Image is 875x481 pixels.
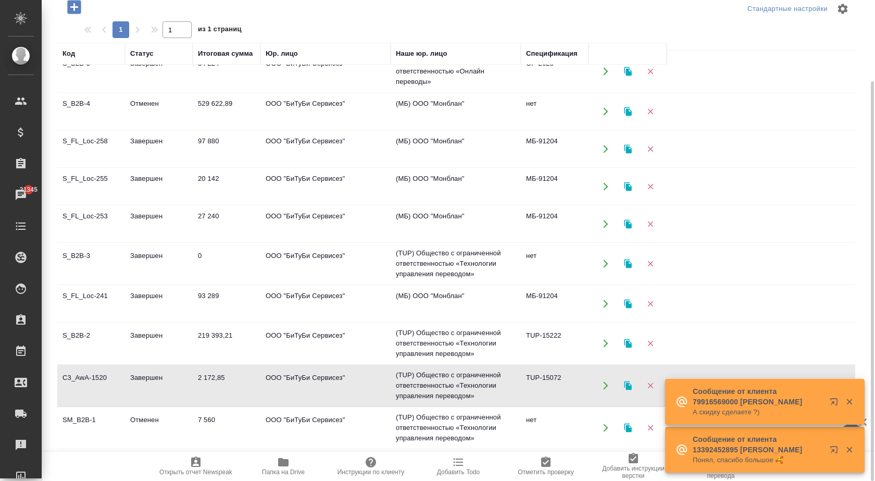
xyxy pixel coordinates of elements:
button: Инструкции по клиенту [327,452,415,481]
td: OP-2625 [521,53,589,90]
td: Завершен [125,53,193,90]
button: Открыть в новой вкладке [823,439,848,464]
td: S_FL_Loc-255 [57,168,125,205]
button: Удалить [640,333,661,354]
td: (МБ) ООО "Монблан" [391,286,521,322]
td: МБ-91204 [521,168,589,205]
div: Статус [130,48,154,59]
span: из 1 страниц [198,23,242,38]
td: Отменен [125,93,193,130]
td: МБ-91204 [521,206,589,242]
td: нет [521,245,589,282]
button: Удалить [640,101,661,122]
td: ООО "БиТуБи Сервисез" [260,325,391,362]
button: Открыть [595,293,616,314]
td: Завершен [125,245,193,282]
td: нет [521,410,589,446]
button: Закрыть [839,397,860,406]
td: Отменен [125,410,193,446]
div: Итоговая сумма [198,48,253,59]
div: Наше юр. лицо [396,48,447,59]
button: Открыть [595,61,616,82]
td: TUP-15072 [521,367,589,404]
td: ООО "БиТуБи Сервисез" [260,367,391,404]
button: Клонировать [617,61,639,82]
td: Завершен [125,168,193,205]
button: Удалить [640,61,661,82]
button: Удалить [640,213,661,235]
p: Сообщение от клиента 13392452895 [PERSON_NAME] [693,434,823,455]
button: Удалить [640,138,661,159]
td: 0 [193,245,260,282]
button: Удалить [640,375,661,397]
button: Открыть в новой вкладке [823,391,848,416]
td: (МБ) ООО "Монблан" [391,93,521,130]
td: (МБ) ООО "Монблан" [391,206,521,242]
button: Клонировать [617,375,639,397]
td: Завершен [125,325,193,362]
button: Клонировать [617,253,639,275]
td: МБ-91204 [521,131,589,167]
button: Клонировать [617,417,639,439]
p: Понял, спасибо большое 🥰 [693,455,823,465]
div: split button [745,1,830,17]
td: ООО "БиТуБи Сервисез" [260,53,391,90]
td: 7 560 [193,410,260,446]
td: 27 240 [193,206,260,242]
button: Удалить [640,293,661,314]
td: (OP) Общество с ограниченной ответственностью «Онлайн переводы» [391,51,521,92]
p: Сообщение от клиента 79916569000 [PERSON_NAME] [693,386,823,407]
button: Клонировать [617,101,639,122]
td: C3_AwA-1520 [57,367,125,404]
div: Спецификация [526,48,578,59]
td: S_FL_Loc-253 [57,206,125,242]
td: S_B2B-4 [57,93,125,130]
td: 2 172,85 [193,367,260,404]
button: Клонировать [617,213,639,235]
button: Открыть [595,417,616,439]
button: Открыть [595,138,616,159]
td: 20 142 [193,168,260,205]
button: Клонировать [617,333,639,354]
button: Папка на Drive [240,452,327,481]
button: Отметить проверку [502,452,590,481]
span: Папка на Drive [262,468,305,476]
td: ООО "БиТуБи Сервисез" [260,131,391,167]
a: 21345 [3,182,39,208]
span: Отметить проверку [518,468,573,476]
button: Добавить инструкции верстки [590,452,677,481]
td: 93 289 [193,286,260,322]
td: (МБ) ООО "Монблан" [391,131,521,167]
td: ООО "БиТуБи Сервисез" [260,206,391,242]
button: Открыть [595,213,616,235]
button: Клонировать [617,138,639,159]
span: 21345 [14,184,44,195]
span: Добавить инструкции верстки [596,465,671,479]
button: Открыть [595,333,616,354]
td: МБ-91204 [521,286,589,322]
td: (TUP) Общество с ограниченной ответственностью «Технологии управления переводом» [391,323,521,364]
td: (МБ) ООО "Монблан" [391,168,521,205]
button: Открыть отчет Newspeak [152,452,240,481]
div: Код [63,48,75,59]
td: S_FL_Loc-241 [57,286,125,322]
td: Завершен [125,286,193,322]
button: Открыть [595,176,616,197]
td: S_FL_Loc-258 [57,131,125,167]
td: S_B2B-5 [57,53,125,90]
button: Добавить Todo [415,452,502,481]
td: ООО "БиТуБи Сервисез" [260,410,391,446]
td: Завершен [125,206,193,242]
td: ООО "БиТуБи Сервисез" [260,93,391,130]
span: Инструкции по клиенту [337,468,405,476]
button: Клонировать [617,176,639,197]
td: (TUP) Общество с ограниченной ответственностью «Технологии управления переводом» [391,365,521,406]
button: Удалить [640,176,661,197]
button: Клонировать [617,293,639,314]
button: Открыть [595,253,616,275]
td: S_B2B-2 [57,325,125,362]
td: 97 880 [193,131,260,167]
td: Завершен [125,131,193,167]
button: Удалить [640,417,661,439]
td: 529 622,89 [193,93,260,130]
